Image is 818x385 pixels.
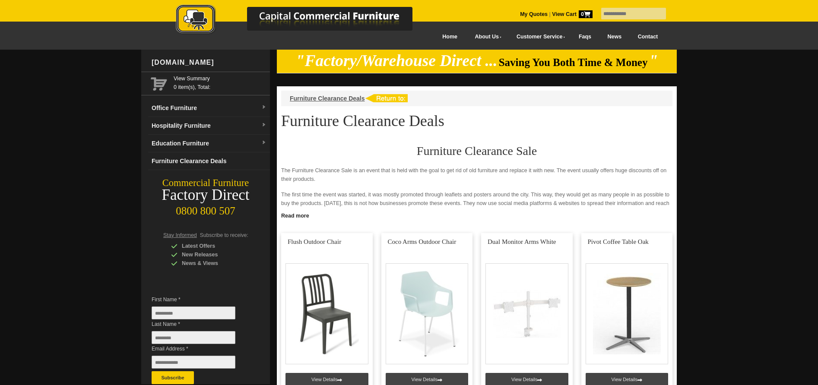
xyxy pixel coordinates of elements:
a: Contact [630,27,666,47]
em: " [649,52,658,69]
p: The first time the event was started, it was mostly promoted through leaflets and posters around ... [281,190,672,216]
span: Subscribe to receive: [200,232,248,238]
em: "Factory/Warehouse Direct ... [296,52,498,69]
div: New Releases [171,250,253,259]
span: Saving You Both Time & Money [499,57,648,68]
span: Stay Informed [163,232,197,238]
a: My Quotes [520,11,548,17]
a: Click to read more [277,209,677,220]
img: dropdown [261,140,266,145]
a: News [599,27,630,47]
a: Furniture Clearance Deals [290,95,365,102]
a: Capital Commercial Furniture Logo [152,4,454,38]
img: dropdown [261,123,266,128]
div: [DOMAIN_NAME] [148,50,270,76]
a: Education Furnituredropdown [148,135,270,152]
a: Office Furnituredropdown [148,99,270,117]
span: First Name * [152,295,248,304]
div: Factory Direct [141,189,270,201]
div: News & Views [171,259,253,268]
div: 0800 800 507 [141,201,270,217]
h2: Furniture Clearance Sale [281,145,672,158]
a: View Cart0 [551,11,593,17]
img: dropdown [261,105,266,110]
a: View Summary [174,74,266,83]
span: Email Address * [152,344,248,353]
span: 0 [579,10,593,18]
span: 0 item(s), Total: [174,74,266,90]
input: First Name * [152,306,235,319]
img: Capital Commercial Furniture Logo [152,4,454,36]
input: Email Address * [152,356,235,369]
button: Subscribe [152,371,194,384]
div: Commercial Furniture [141,177,270,189]
a: Faqs [571,27,599,47]
h1: Furniture Clearance Deals [281,113,672,129]
strong: View Cart [552,11,593,17]
a: About Us [466,27,507,47]
img: return to [365,94,408,102]
a: Customer Service [507,27,571,47]
div: Latest Offers [171,242,253,250]
input: Last Name * [152,331,235,344]
span: Last Name * [152,320,248,328]
p: The Furniture Clearance Sale is an event that is held with the goal to get rid of old furniture a... [281,166,672,183]
a: Hospitality Furnituredropdown [148,117,270,135]
a: Furniture Clearance Deals [148,152,270,170]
